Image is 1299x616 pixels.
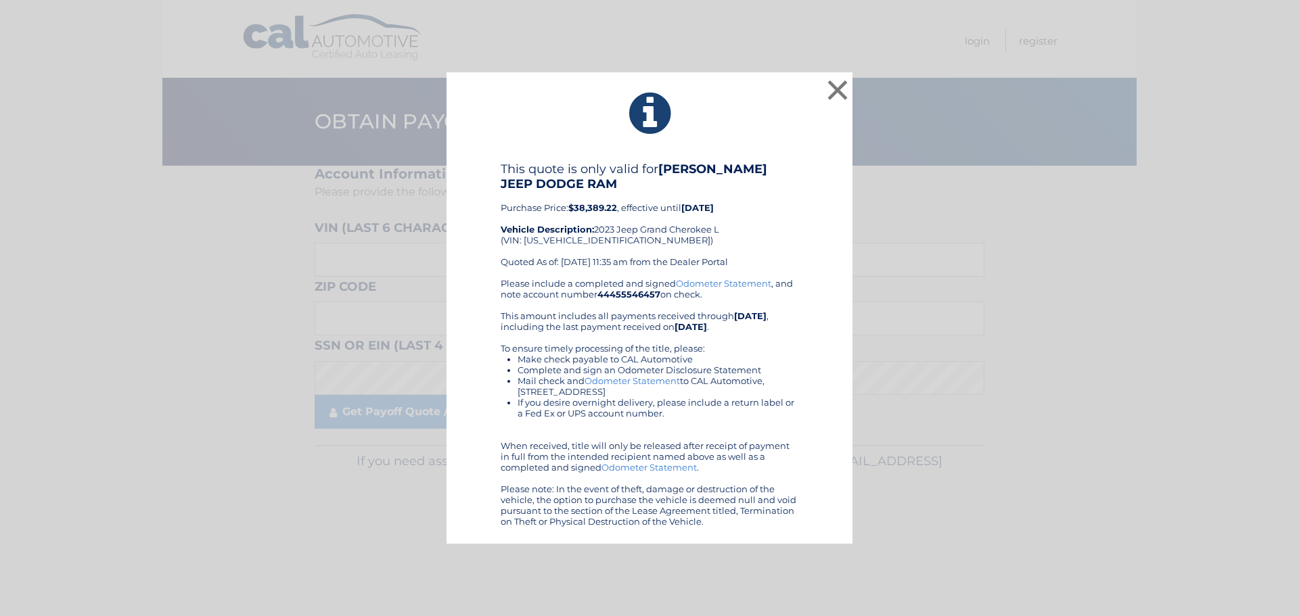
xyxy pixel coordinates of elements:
[518,375,798,397] li: Mail check and to CAL Automotive, [STREET_ADDRESS]
[518,364,798,375] li: Complete and sign an Odometer Disclosure Statement
[734,310,767,321] b: [DATE]
[675,321,707,332] b: [DATE]
[518,397,798,419] li: If you desire overnight delivery, please include a return label or a Fed Ex or UPS account number.
[501,162,767,191] b: [PERSON_NAME] JEEP DODGE RAM
[501,162,798,278] div: Purchase Price: , effective until 2023 Jeep Grand Cherokee L (VIN: [US_VEHICLE_IDENTIFICATION_NUM...
[681,202,714,213] b: [DATE]
[518,354,798,364] li: Make check payable to CAL Automotive
[824,76,851,103] button: ×
[585,375,680,386] a: Odometer Statement
[597,289,660,300] b: 44455546457
[501,278,798,527] div: Please include a completed and signed , and note account number on check. This amount includes al...
[676,278,771,289] a: Odometer Statement
[501,162,798,191] h4: This quote is only valid for
[501,224,594,235] strong: Vehicle Description:
[568,202,617,213] b: $38,389.22
[601,462,697,473] a: Odometer Statement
